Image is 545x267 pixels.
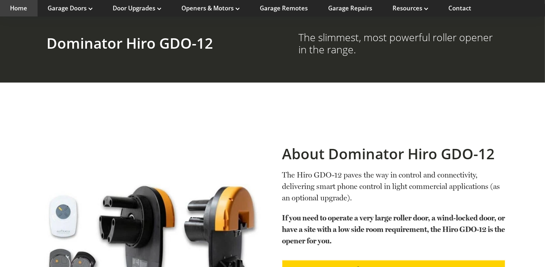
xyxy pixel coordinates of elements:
[298,31,498,55] h3: The slimmest, most powerful roller opener in the range.
[282,145,505,162] h2: About Dominator Hiro GDO-12
[113,4,161,12] a: Door Upgrades
[282,169,505,212] p: The Hiro GDO-12 paves the way in control and connectivity, delivering smart phone control in ligh...
[329,4,373,12] a: Garage Repairs
[260,4,308,12] a: Garage Remotes
[47,35,247,52] h2: Dominator Hiro GDO-12
[449,4,472,12] a: Contact
[182,4,240,12] a: Openers & Motors
[393,4,428,12] a: Resources
[10,4,28,12] a: Home
[282,213,505,245] strong: If you need to operate a very large roller door, a wind-locked door, or have a site with a low si...
[48,4,93,12] a: Garage Doors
